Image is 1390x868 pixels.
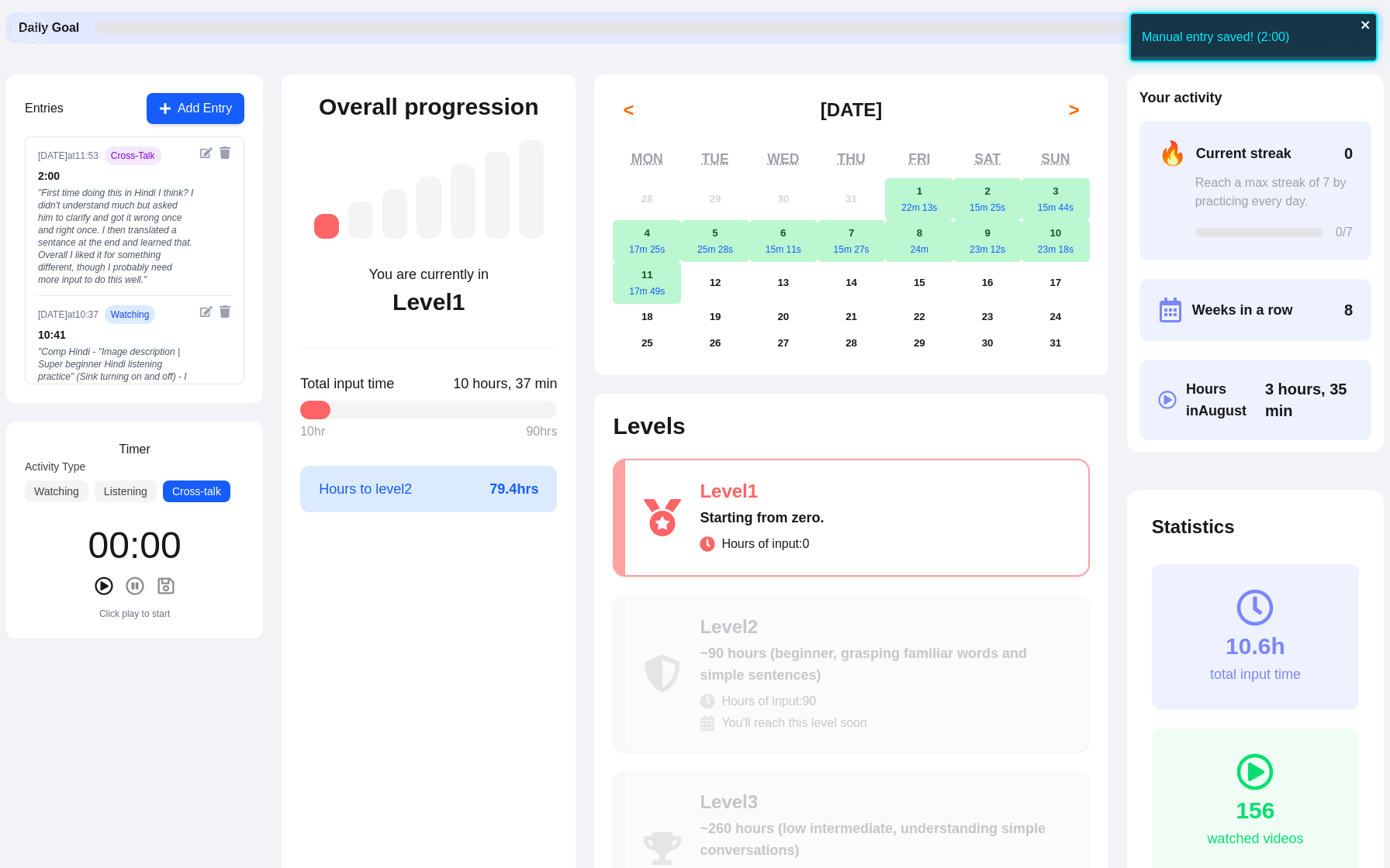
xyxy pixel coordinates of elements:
[613,262,681,304] button: August 11, 202517m 49s
[519,139,544,239] div: Level 7: ~2,625 hours (near-native, understanding most media and conversations fluently)
[613,304,681,330] button: August 18, 2025
[1344,299,1353,321] span: 8
[1022,201,1090,214] div: 15m 44s
[712,227,717,239] abbr: August 5, 2025
[1022,330,1090,356] button: August 31, 2025
[319,478,412,500] span: Hours to level 2
[982,277,994,288] abbr: August 16, 2025
[818,178,886,220] button: July 31, 2025
[1158,139,1187,167] span: 🔥
[99,608,170,620] div: Click play to start
[1192,299,1293,321] span: Weeks in a row
[314,214,339,239] div: Level 1: Starting from zero.
[38,327,194,343] div: 10 : 41
[1022,304,1090,330] button: August 24, 2025
[953,262,1022,304] button: August 16, 2025
[489,478,538,500] span: 79.4 hrs
[885,330,953,356] button: August 29, 2025
[700,818,1070,861] div: ~260 hours (low intermediate, understanding simple conversations)
[721,714,866,732] span: You'll reach this level soon
[818,220,886,262] button: August 7, 202515m 27s
[417,177,441,239] div: Level 4: ~525 hours (intermediate, understanding more complex conversations)
[845,311,857,322] abbr: August 21, 2025
[95,480,157,502] button: Listening
[845,193,857,205] abbr: July 31, 2025
[369,263,489,285] div: You are currently in
[1022,220,1090,262] button: August 10, 202523m 18s
[749,243,818,256] div: 15m 11s
[641,337,653,349] abbr: August 25, 2025
[700,790,1070,815] div: Level 3
[681,178,749,220] button: July 29, 2025
[392,288,465,316] div: Level 1
[1361,19,1371,31] button: close
[219,305,231,318] button: Delete entry
[453,373,557,394] span: Click to toggle between decimal and time format
[25,459,244,474] label: Activity Type
[613,178,681,220] button: July 28, 2025
[163,480,230,502] button: Cross-talk
[6,6,53,53] img: menu
[681,220,749,262] button: August 5, 202525m 28s
[982,311,994,322] abbr: August 23, 2025
[631,151,663,167] abbr: Monday
[710,311,721,322] abbr: August 19, 2025
[200,305,213,318] button: Edit entry
[1069,98,1080,122] span: >
[701,151,728,167] abbr: Tuesday
[382,189,407,239] div: Level 3: ~260 hours (low intermediate, understanding simple conversations)
[818,262,886,304] button: August 14, 2025
[749,178,818,220] button: July 30, 2025
[348,201,373,239] div: Level 2: ~90 hours (beginner, grasping familiar words and simple sentences)
[1053,185,1058,197] abbr: August 3, 2025
[885,262,953,304] button: August 15, 2025
[25,480,88,502] button: Watching
[219,146,231,159] button: Delete entry
[641,311,653,322] abbr: August 18, 2025
[1022,178,1090,220] button: August 3, 202515m 44s
[1186,378,1265,422] span: Hours in August
[105,305,156,324] span: watching
[38,346,194,606] div: " Comp Hindi - "Image description | Super beginner Hindi listening practice" (Sink turning on and...
[1152,515,1359,539] h2: Statistics
[105,146,161,165] span: cross-talk
[200,146,213,159] button: Edit entry
[641,193,653,205] abbr: July 28, 2025
[681,330,749,356] button: August 26, 2025
[818,330,886,356] button: August 28, 2025
[777,311,789,322] abbr: August 20, 2025
[1195,174,1353,211] div: Reach a max streak of 7 by practicing every day.
[749,304,818,330] button: August 20, 2025
[38,150,99,162] div: [DATE] at 11:53
[38,308,99,321] div: [DATE] at 10:37
[1022,243,1090,256] div: 23m 18s
[849,227,854,239] abbr: August 7, 2025
[681,262,749,304] button: August 12, 2025
[917,185,922,197] abbr: August 1, 2025
[914,337,925,349] abbr: August 29, 2025
[25,99,64,118] h3: Entries
[485,152,510,239] div: Level 6: ~1,750 hours (advanced, understanding native media with effort)
[885,243,953,256] div: 24m
[885,178,953,220] button: August 1, 202522m 13s
[700,479,1069,504] div: Level 1
[1265,378,1353,422] span: Click to toggle between decimal and time format
[613,95,644,126] button: <
[1210,663,1301,685] div: total input time
[917,227,922,239] abbr: August 8, 2025
[645,227,650,239] abbr: August 4, 2025
[1336,223,1353,242] span: 0 /7
[1049,277,1061,288] abbr: August 17, 2025
[710,193,721,205] abbr: July 29, 2025
[119,440,150,459] h3: Timer
[1207,828,1303,849] div: watched videos
[1236,797,1274,825] div: 156
[38,187,194,286] div: " First time doing this in Hindi I think? I didn't understand much but asked him to clarify and g...
[974,151,1001,167] abbr: Saturday
[710,277,721,288] abbr: August 12, 2025
[984,227,990,239] abbr: August 9, 2025
[700,642,1070,686] div: ~90 hours (beginner, grasping familiar words and simple sentences)
[914,311,925,322] abbr: August 22, 2025
[777,193,789,205] abbr: July 30, 2025
[300,422,325,441] span: 10 hr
